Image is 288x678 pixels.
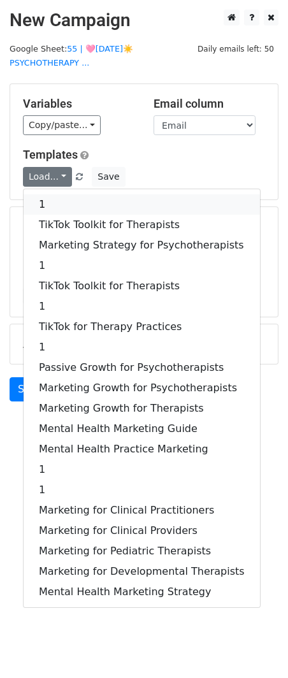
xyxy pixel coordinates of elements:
[24,419,260,439] a: Mental Health Marketing Guide
[24,398,260,419] a: Marketing Growth for Therapists
[24,439,260,459] a: Mental Health Practice Marketing
[24,276,260,296] a: TikTok Toolkit for Therapists
[23,97,134,111] h5: Variables
[24,296,260,317] a: 1
[23,167,72,187] a: Load...
[24,582,260,602] a: Mental Health Marketing Strategy
[23,115,101,135] a: Copy/paste...
[24,561,260,582] a: Marketing for Developmental Therapists
[24,378,260,398] a: Marketing Growth for Psychotherapists
[10,44,133,68] a: 55 | 🩷[DATE]☀️PSYCHOTHERAPY ...
[24,215,260,235] a: TikTok Toolkit for Therapists
[24,521,260,541] a: Marketing for Clinical Providers
[24,357,260,378] a: Passive Growth for Psychotherapists
[154,97,265,111] h5: Email column
[224,617,288,678] iframe: Chat Widget
[92,167,125,187] button: Save
[10,10,278,31] h2: New Campaign
[24,500,260,521] a: Marketing for Clinical Practitioners
[193,44,278,54] a: Daily emails left: 50
[24,194,260,215] a: 1
[24,235,260,256] a: Marketing Strategy for Psychotherapists
[24,256,260,276] a: 1
[10,377,52,401] a: Send
[24,459,260,480] a: 1
[23,148,78,161] a: Templates
[24,480,260,500] a: 1
[24,541,260,561] a: Marketing for Pediatric Therapists
[24,337,260,357] a: 1
[24,317,260,337] a: TikTok for Therapy Practices
[193,42,278,56] span: Daily emails left: 50
[10,44,133,68] small: Google Sheet:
